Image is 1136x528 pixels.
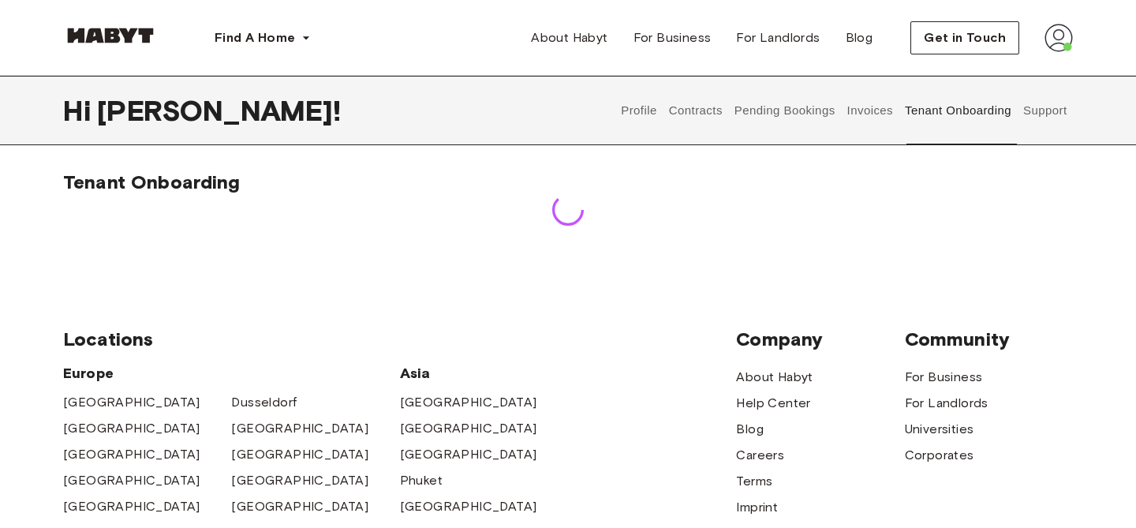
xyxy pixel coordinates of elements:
a: Blog [833,22,886,54]
a: [GEOGRAPHIC_DATA] [400,419,537,438]
a: Dusseldorf [231,393,297,412]
button: Support [1021,76,1069,145]
span: For Landlords [736,28,820,47]
span: Hi [63,94,97,127]
span: Europe [63,364,400,383]
a: [GEOGRAPHIC_DATA] [400,497,537,516]
a: [GEOGRAPHIC_DATA] [63,471,200,490]
a: Terms [736,472,772,491]
button: Pending Bookings [732,76,837,145]
button: Contracts [667,76,724,145]
a: For Landlords [723,22,832,54]
a: Universities [905,420,974,439]
span: Find A Home [215,28,295,47]
a: For Business [621,22,724,54]
a: Help Center [736,394,810,413]
a: [GEOGRAPHIC_DATA] [63,445,200,464]
a: [GEOGRAPHIC_DATA] [400,393,537,412]
a: [GEOGRAPHIC_DATA] [231,497,368,516]
img: avatar [1044,24,1073,52]
button: Invoices [845,76,895,145]
span: Community [905,328,1073,351]
a: Careers [736,446,784,465]
a: [GEOGRAPHIC_DATA] [63,497,200,516]
span: [PERSON_NAME] ! [97,94,341,127]
a: About Habyt [736,368,813,387]
a: [GEOGRAPHIC_DATA] [231,471,368,490]
a: Corporates [905,446,974,465]
a: [GEOGRAPHIC_DATA] [400,445,537,464]
a: [GEOGRAPHIC_DATA] [231,419,368,438]
a: [GEOGRAPHIC_DATA] [63,419,200,438]
span: Company [736,328,904,351]
div: user profile tabs [615,76,1073,145]
a: For Landlords [905,394,988,413]
a: Imprint [736,498,778,517]
button: Tenant Onboarding [903,76,1014,145]
span: About Habyt [531,28,607,47]
a: About Habyt [518,22,620,54]
span: For Business [633,28,712,47]
a: Phuket [400,471,443,490]
button: Find A Home [202,22,323,54]
button: Profile [619,76,660,145]
span: Locations [63,328,736,351]
span: Get in Touch [924,28,1006,47]
span: Asia [400,364,568,383]
img: Habyt [63,28,158,43]
a: For Business [905,368,983,387]
span: Tenant Onboarding [63,170,241,193]
a: Blog [736,420,764,439]
button: Get in Touch [910,21,1019,54]
span: Blog [846,28,873,47]
a: [GEOGRAPHIC_DATA] [231,445,368,464]
a: [GEOGRAPHIC_DATA] [63,393,200,412]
